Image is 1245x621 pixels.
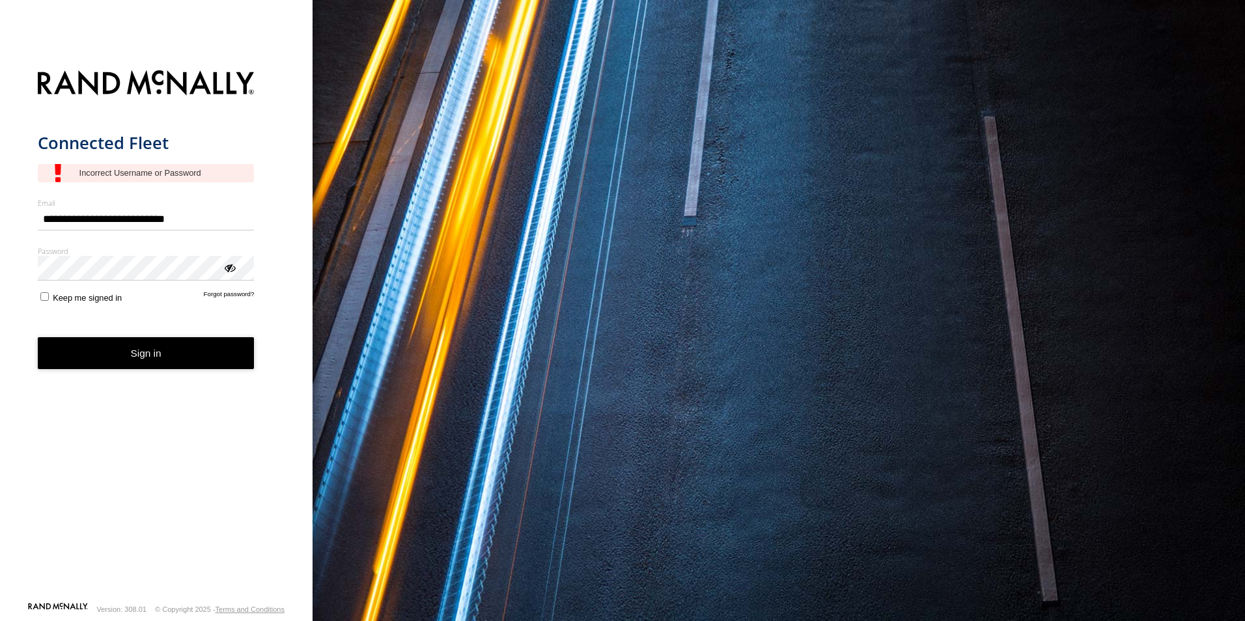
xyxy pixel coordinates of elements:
[38,62,275,601] form: main
[38,198,255,208] label: Email
[40,292,49,301] input: Keep me signed in
[155,605,285,613] div: © Copyright 2025 -
[97,605,147,613] div: Version: 308.01
[38,337,255,369] button: Sign in
[28,603,88,616] a: Visit our Website
[38,132,255,154] h1: Connected Fleet
[38,68,255,101] img: Rand McNally
[223,260,236,273] div: ViewPassword
[204,290,255,303] a: Forgot password?
[53,293,122,303] span: Keep me signed in
[38,246,255,256] label: Password
[216,605,285,613] a: Terms and Conditions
